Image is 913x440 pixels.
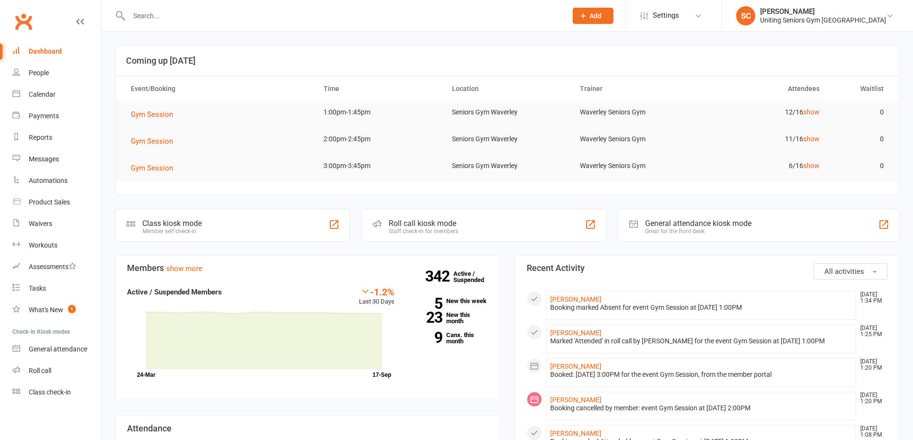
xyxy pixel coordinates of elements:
[813,263,888,280] button: All activities
[409,296,442,311] strong: 5
[736,6,755,25] div: SC
[12,170,101,192] a: Automations
[645,228,751,235] div: Great for the front desk
[315,77,443,101] th: Time
[29,198,70,206] div: Product Sales
[126,9,560,23] input: Search...
[700,77,828,101] th: Attendees
[700,101,828,124] td: 12/16
[803,162,820,169] a: show
[571,155,700,177] td: Waverley Seniors Gym
[315,155,443,177] td: 3:00pm-3:45pm
[131,164,173,172] span: Gym Session
[29,47,62,55] div: Dashboard
[315,101,443,124] td: 1:00pm-1:45pm
[12,213,101,235] a: Waivers
[142,228,202,235] div: Member self check-in
[127,424,488,433] h3: Attendance
[29,220,52,227] div: Waivers
[12,360,101,382] a: Roll call
[443,77,572,101] th: Location
[443,101,572,124] td: Seniors Gym Waverley
[166,264,202,273] a: show more
[29,388,71,396] div: Class check-in
[550,404,852,412] div: Booking cancelled by member: event Gym Session at [DATE] 2:00PM
[443,128,572,150] td: Seniors Gym Waverley
[29,263,76,271] div: Assessments
[828,77,892,101] th: Waitlist
[425,269,453,283] strong: 342
[453,263,496,290] a: 342Active / Suspended
[29,177,68,184] div: Automations
[855,325,887,338] time: [DATE] 1:25 PM
[315,128,443,150] td: 2:00pm-2:45pm
[12,84,101,105] a: Calendar
[142,219,202,228] div: Class kiosk mode
[550,329,601,337] a: [PERSON_NAME]
[12,235,101,256] a: Workouts
[409,332,488,344] a: 9Canx. this month
[571,101,700,124] td: Waverley Seniors Gym
[12,105,101,127] a: Payments
[131,137,173,146] span: Gym Session
[550,337,852,345] div: Marked 'Attended' in roll call by [PERSON_NAME] for the event Gym Session at [DATE] 1:00PM
[29,90,56,98] div: Calendar
[855,292,887,304] time: [DATE] 1:34 PM
[855,426,887,438] time: [DATE] 1:08 PM
[550,371,852,379] div: Booked: [DATE] 3:00PM for the event Gym Session, from the member portal
[653,5,679,26] span: Settings
[12,41,101,62] a: Dashboard
[29,155,59,163] div: Messages
[12,192,101,213] a: Product Sales
[409,330,442,345] strong: 9
[359,286,394,297] div: -1.2%
[409,312,488,324] a: 23New this month
[29,69,49,77] div: People
[12,338,101,360] a: General attendance kiosk mode
[389,228,458,235] div: Staff check-in for members
[12,62,101,84] a: People
[700,128,828,150] td: 11/16
[29,112,59,120] div: Payments
[550,429,601,437] a: [PERSON_NAME]
[131,162,180,174] button: Gym Session
[29,367,51,374] div: Roll call
[12,10,35,34] a: Clubworx
[760,7,886,16] div: [PERSON_NAME]
[29,345,87,353] div: General attendance
[126,56,889,66] h3: Coming up [DATE]
[571,77,700,101] th: Trainer
[824,267,864,276] span: All activities
[828,101,892,124] td: 0
[550,396,601,404] a: [PERSON_NAME]
[828,128,892,150] td: 0
[389,219,458,228] div: Roll call kiosk mode
[409,310,442,325] strong: 23
[122,77,315,101] th: Event/Booking
[443,155,572,177] td: Seniors Gym Waverley
[550,295,601,303] a: [PERSON_NAME]
[589,12,601,20] span: Add
[571,128,700,150] td: Waverley Seniors Gym
[29,134,52,141] div: Reports
[359,286,394,307] div: Last 30 Days
[550,362,601,370] a: [PERSON_NAME]
[12,278,101,299] a: Tasks
[131,109,180,120] button: Gym Session
[645,219,751,228] div: General attendance kiosk mode
[131,135,180,147] button: Gym Session
[760,16,886,24] div: Uniting Seniors Gym [GEOGRAPHIC_DATA]
[12,299,101,321] a: What's New1
[29,284,46,292] div: Tasks
[12,148,101,170] a: Messages
[573,8,613,24] button: Add
[131,110,173,119] span: Gym Session
[127,288,222,296] strong: Active / Suspended Members
[855,359,887,371] time: [DATE] 1:20 PM
[12,382,101,403] a: Class kiosk mode
[700,155,828,177] td: 6/16
[12,127,101,148] a: Reports
[409,298,488,304] a: 5New this week
[855,392,887,405] time: [DATE] 1:20 PM
[29,306,63,314] div: What's New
